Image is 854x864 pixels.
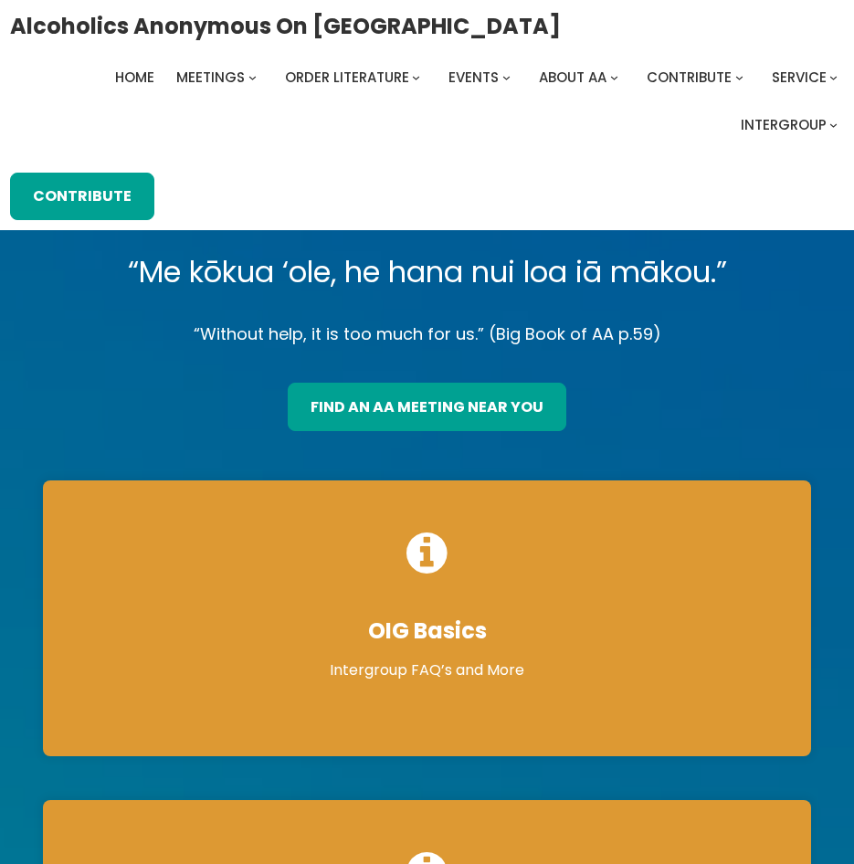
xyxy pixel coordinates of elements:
[176,65,245,90] a: Meetings
[412,73,420,81] button: Order Literature submenu
[115,68,154,87] span: Home
[10,173,154,220] a: Contribute
[829,73,838,81] button: Service submenu
[448,68,499,87] span: Events
[248,73,257,81] button: Meetings submenu
[502,73,511,81] button: Events submenu
[539,65,606,90] a: About AA
[741,115,827,134] span: Intergroup
[61,659,794,681] p: Intergroup FAQ’s and More
[10,6,561,46] a: Alcoholics Anonymous on [GEOGRAPHIC_DATA]
[288,383,566,430] a: find an aa meeting near you
[735,73,743,81] button: Contribute submenu
[285,68,409,87] span: Order Literature
[10,65,845,138] nav: Intergroup
[647,65,732,90] a: Contribute
[647,68,732,87] span: Contribute
[539,68,606,87] span: About AA
[43,247,812,298] p: “Me kōkua ‘ole, he hana nui loa iā mākou.”
[176,68,245,87] span: Meetings
[772,65,827,90] a: Service
[772,68,827,87] span: Service
[448,65,499,90] a: Events
[610,73,618,81] button: About AA submenu
[115,65,154,90] a: Home
[829,121,838,129] button: Intergroup submenu
[43,320,812,349] p: “Without help, it is too much for us.” (Big Book of AA p.59)
[741,112,827,138] a: Intergroup
[61,617,794,645] h4: OIG Basics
